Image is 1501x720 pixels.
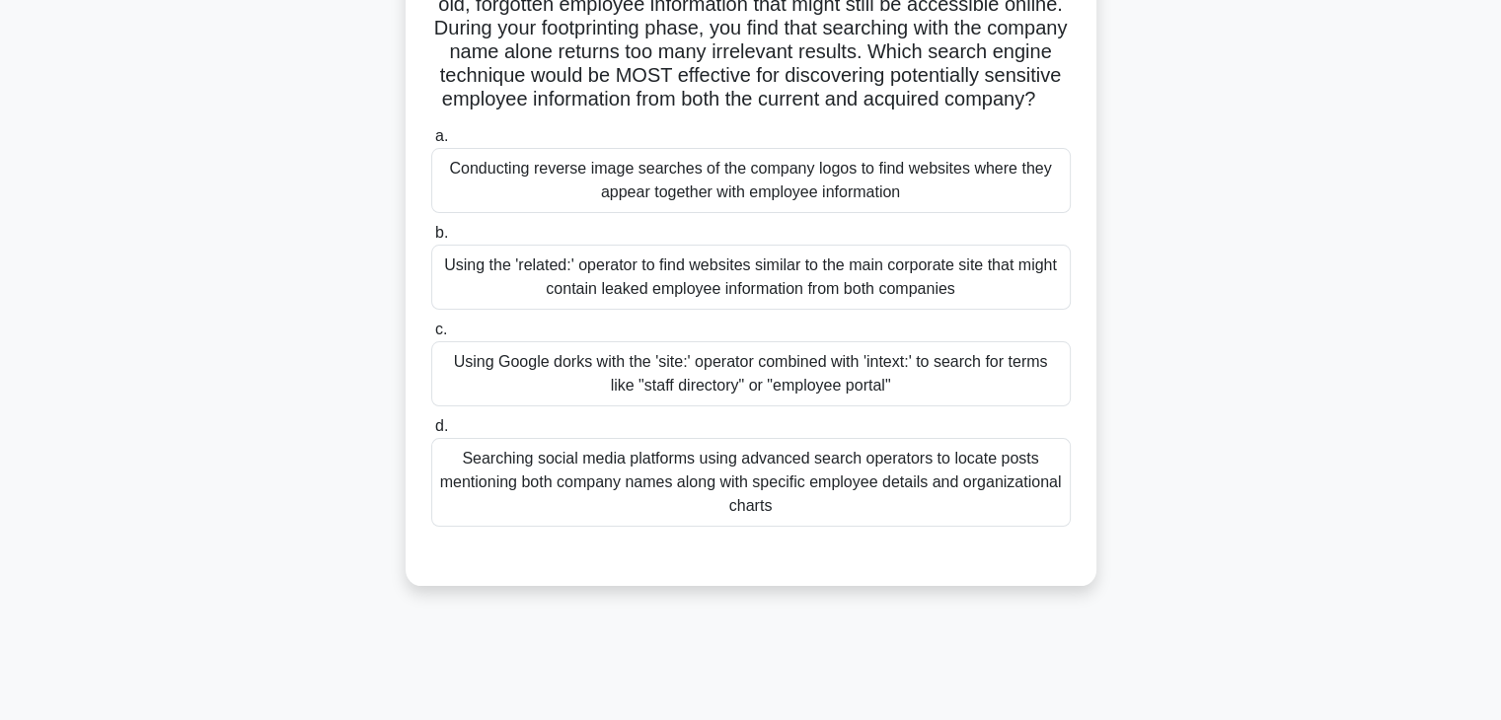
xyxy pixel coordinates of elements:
[435,321,447,337] span: c.
[431,341,1071,406] div: Using Google dorks with the 'site:' operator combined with 'intext:' to search for terms like "st...
[435,417,448,434] span: d.
[431,148,1071,213] div: Conducting reverse image searches of the company logos to find websites where they appear togethe...
[431,245,1071,310] div: Using the 'related:' operator to find websites similar to the main corporate site that might cont...
[431,438,1071,527] div: Searching social media platforms using advanced search operators to locate posts mentioning both ...
[435,224,448,241] span: b.
[435,127,448,144] span: a.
